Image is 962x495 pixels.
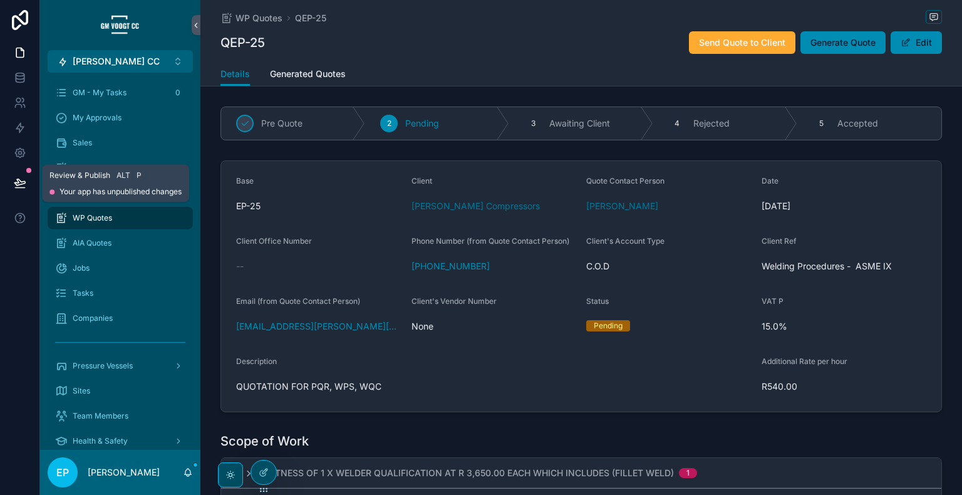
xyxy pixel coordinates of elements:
span: Description [236,357,277,366]
span: Quote Contact Person [586,176,665,185]
span: Companies [73,313,113,323]
span: PV Quotes [73,163,110,173]
button: Send Quote to Client [689,31,795,54]
a: Health & Safety [48,430,193,452]
span: Accepted [837,117,878,130]
a: [PERSON_NAME] Compressors [411,200,540,212]
a: AIA Quotes [48,232,193,254]
span: QUOTATION FOR PQR, WPS, WQC [236,380,752,393]
span: R540.00 [762,380,927,393]
span: WP Quotes [73,213,112,223]
span: Generated Quotes [270,68,346,80]
span: AIA Quotes [73,238,111,248]
span: Team Members [73,411,128,421]
span: My Approvals [73,113,122,123]
a: Team Members [48,405,193,427]
a: WP Quotes [220,12,282,24]
span: [PERSON_NAME] CC [73,55,160,68]
span: EP-25 [236,200,401,212]
span: Send Quote to Client [699,36,785,49]
h1: Scope of Work [220,432,309,450]
a: Jobs [48,257,193,279]
span: 5 [819,118,824,128]
span: Review & Publish [49,170,110,180]
div: scrollable content [40,73,200,450]
span: -- [236,260,244,273]
a: [PERSON_NAME] [586,200,658,212]
span: Sales [73,138,92,148]
span: Awaiting Client [549,117,610,130]
span: Health & Safety [73,436,128,446]
a: [EMAIL_ADDRESS][PERSON_NAME][DOMAIN_NAME] [236,320,401,333]
a: WP Quotes [48,207,193,229]
span: Your app has unpublished changes [59,187,182,197]
span: VAT P [762,296,784,306]
span: Welding Procedures - ASME IX [762,260,927,273]
span: Generate Quote [810,36,876,49]
a: Details [220,63,250,86]
span: Jobs [73,263,90,273]
span: 3 [531,118,535,128]
p: [PERSON_NAME] [88,466,160,479]
span: Witness of 1 x Welder Qualification at R 3,650.00 each which includes (Fillet Weld) [264,467,674,479]
a: Pressure Vessels [48,355,193,377]
span: Client [411,176,432,185]
span: Status [586,296,609,306]
span: P [134,170,144,180]
span: Client Office Number [236,236,312,246]
span: 15.0% [762,320,927,333]
span: Tasks [73,288,93,298]
a: Companies [48,307,193,330]
h1: QEP-25 [220,34,265,51]
span: Email (from Quote Contact Person) [236,296,360,306]
span: C.O.D [586,260,752,273]
span: Phone Number (from Quote Contact Person) [411,236,569,246]
a: GM - My Tasks0 [48,81,193,104]
span: Client Ref [762,236,797,246]
img: App logo [100,15,140,35]
a: Generated Quotes [270,63,346,88]
a: [PHONE_NUMBER] [411,260,490,273]
div: Pending [594,320,623,331]
div: 1 [686,468,690,478]
button: Select Button [48,50,193,73]
span: Rejected [693,117,730,130]
button: Generate Quote [800,31,886,54]
span: Pressure Vessels [73,361,133,371]
a: QEP-25 [295,12,326,24]
span: None [411,320,577,333]
span: WP Quotes [235,12,282,24]
span: Client's Vendor Number [411,296,497,306]
span: Pending [405,117,439,130]
span: Alt [116,170,130,180]
span: 2 [387,118,391,128]
div: 0 [170,85,185,100]
span: Details [220,68,250,80]
span: Client's Account Type [586,236,665,246]
a: Sites [48,380,193,402]
a: Tasks [48,282,193,305]
span: 4 [675,118,680,128]
a: PV Quotes [48,157,193,179]
a: My Approvals [48,107,193,129]
span: [DATE] [762,200,927,212]
span: Additional Rate per hour [762,357,847,366]
span: Pre Quote [261,117,303,130]
span: Date [762,176,778,185]
span: Base [236,176,254,185]
span: GM - My Tasks [73,88,127,98]
button: Edit [891,31,942,54]
span: Sites [73,386,90,396]
span: EP [56,465,69,480]
a: Sales [48,132,193,154]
